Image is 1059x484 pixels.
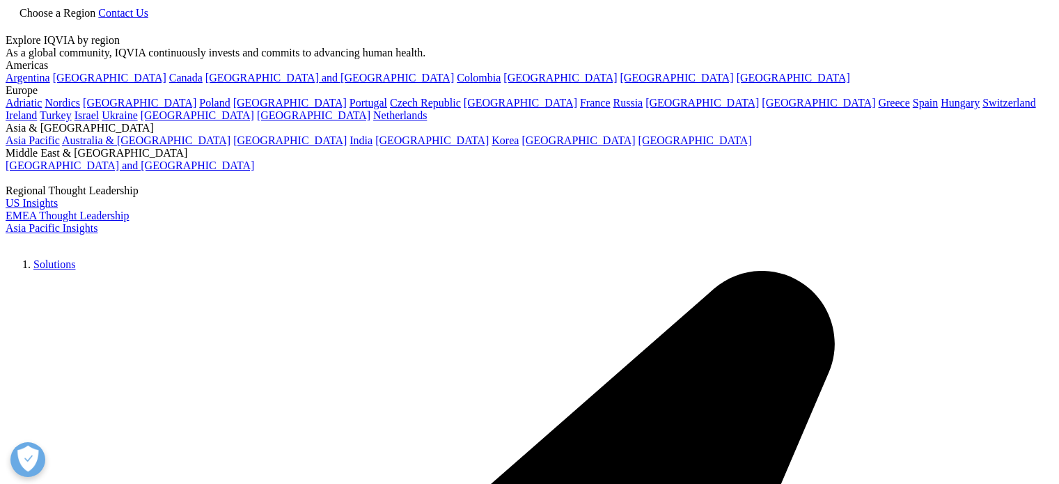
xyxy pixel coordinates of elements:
[521,134,635,146] a: [GEOGRAPHIC_DATA]
[350,97,387,109] a: Portugal
[982,97,1035,109] a: Switzerland
[6,197,58,209] a: US Insights
[6,147,1053,159] div: Middle East & [GEOGRAPHIC_DATA]
[6,210,129,221] a: EMEA Thought Leadership
[878,97,909,109] a: Greece
[6,84,1053,97] div: Europe
[6,122,1053,134] div: Asia & [GEOGRAPHIC_DATA]
[373,109,427,121] a: Netherlands
[6,34,1053,47] div: Explore IQVIA by region
[457,72,501,84] a: Colombia
[580,97,611,109] a: France
[464,97,577,109] a: [GEOGRAPHIC_DATA]
[492,134,519,146] a: Korea
[737,72,850,84] a: [GEOGRAPHIC_DATA]
[102,109,138,121] a: Ukraine
[350,134,372,146] a: India
[941,97,980,109] a: Hungary
[199,97,230,109] a: Poland
[6,222,97,234] a: Asia Pacific Insights
[638,134,752,146] a: [GEOGRAPHIC_DATA]
[62,134,230,146] a: Australia & [GEOGRAPHIC_DATA]
[53,72,166,84] a: [GEOGRAPHIC_DATA]
[19,7,95,19] span: Choose a Region
[645,97,759,109] a: [GEOGRAPHIC_DATA]
[40,109,72,121] a: Turkey
[913,97,938,109] a: Spain
[6,47,1053,59] div: As a global community, IQVIA continuously invests and commits to advancing human health.
[6,109,37,121] a: Ireland
[6,97,42,109] a: Adriatic
[6,185,1053,197] div: Regional Thought Leadership
[169,72,203,84] a: Canada
[98,7,148,19] a: Contact Us
[33,258,75,270] a: Solutions
[503,72,617,84] a: [GEOGRAPHIC_DATA]
[6,72,50,84] a: Argentina
[233,134,347,146] a: [GEOGRAPHIC_DATA]
[74,109,100,121] a: Israel
[762,97,875,109] a: [GEOGRAPHIC_DATA]
[6,159,254,171] a: [GEOGRAPHIC_DATA] and [GEOGRAPHIC_DATA]
[6,134,60,146] a: Asia Pacific
[45,97,80,109] a: Nordics
[257,109,370,121] a: [GEOGRAPHIC_DATA]
[620,72,734,84] a: [GEOGRAPHIC_DATA]
[375,134,489,146] a: [GEOGRAPHIC_DATA]
[141,109,254,121] a: [GEOGRAPHIC_DATA]
[10,442,45,477] button: Open Preferences
[83,97,196,109] a: [GEOGRAPHIC_DATA]
[205,72,454,84] a: [GEOGRAPHIC_DATA] and [GEOGRAPHIC_DATA]
[390,97,461,109] a: Czech Republic
[613,97,643,109] a: Russia
[233,97,347,109] a: [GEOGRAPHIC_DATA]
[6,59,1053,72] div: Americas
